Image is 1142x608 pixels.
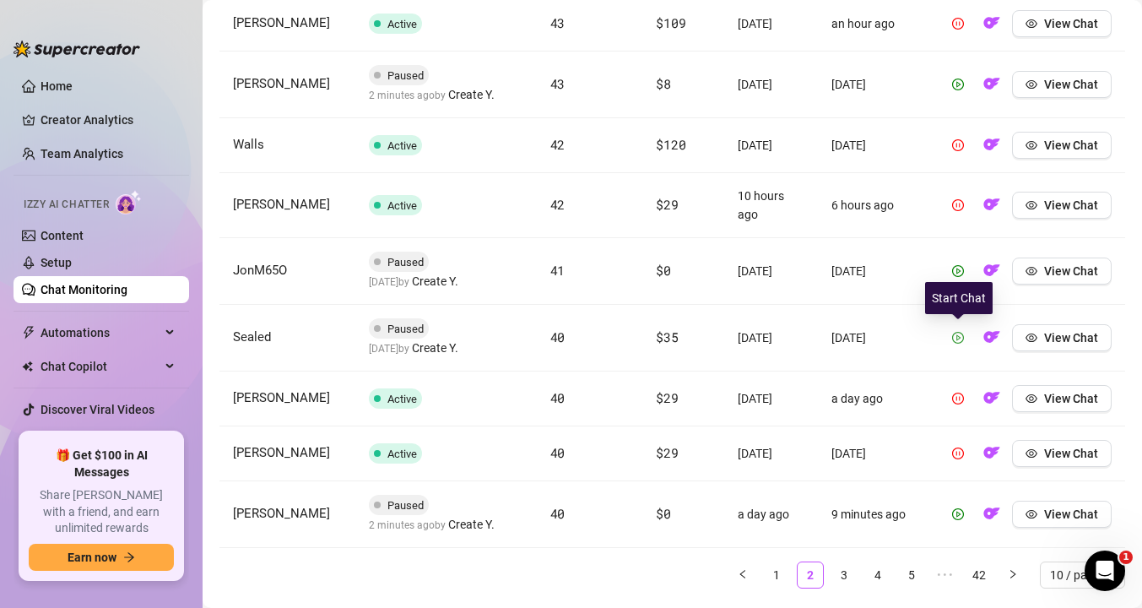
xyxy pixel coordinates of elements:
[999,562,1026,589] button: right
[925,282,993,314] div: Start Chat
[966,562,993,589] li: 42
[1044,447,1098,460] span: View Chat
[29,487,174,537] span: Share [PERSON_NAME] with a friend, and earn unlimited rewards
[656,505,670,522] span: $0
[724,372,818,426] td: [DATE]
[818,481,931,548] td: 9 minutes ago
[966,562,992,588] a: 42
[1012,440,1112,467] button: View Chat
[932,562,959,589] li: Next 5 Pages
[983,328,1000,345] img: OF
[233,76,330,91] span: [PERSON_NAME]
[1026,79,1037,90] span: eye
[983,444,1000,461] img: OF
[41,403,154,416] a: Discover Viral Videos
[41,79,73,93] a: Home
[29,448,174,480] span: 🎁 Get $100 in AI Messages
[41,106,176,133] a: Creator Analytics
[724,118,818,173] td: [DATE]
[123,551,135,563] span: arrow-right
[41,229,84,242] a: Content
[1044,392,1098,405] span: View Chat
[1119,551,1133,564] span: 1
[387,323,424,335] span: Paused
[763,562,790,589] li: 1
[978,20,1005,34] a: OF
[1012,324,1112,351] button: View Chat
[1012,10,1112,37] button: View Chat
[952,393,964,404] span: pause-circle
[999,562,1026,589] li: Next Page
[983,389,1000,406] img: OF
[656,389,678,406] span: $29
[387,393,417,405] span: Active
[387,499,424,512] span: Paused
[1012,501,1112,528] button: View Chat
[1050,562,1115,588] span: 10 / page
[1085,551,1125,591] iframe: Intercom live chat
[550,136,565,153] span: 42
[233,15,330,30] span: [PERSON_NAME]
[978,440,1005,467] button: OF
[1044,508,1098,521] span: View Chat
[1040,562,1125,589] div: Page Size
[978,450,1005,464] a: OF
[831,562,858,589] li: 3
[550,75,565,92] span: 43
[656,75,670,92] span: $8
[233,329,271,345] span: Sealed
[1026,448,1037,459] span: eye
[724,305,818,372] td: [DATE]
[550,14,565,31] span: 43
[818,372,931,426] td: a day ago
[978,324,1005,351] button: OF
[1026,393,1037,404] span: eye
[1026,18,1037,30] span: eye
[724,426,818,481] td: [DATE]
[818,426,931,481] td: [DATE]
[448,85,495,104] span: Create Y.
[656,444,678,461] span: $29
[233,445,330,460] span: [PERSON_NAME]
[233,390,330,405] span: [PERSON_NAME]
[952,508,964,520] span: play-circle
[978,511,1005,524] a: OF
[1012,385,1112,412] button: View Chat
[387,69,424,82] span: Paused
[68,551,116,564] span: Earn now
[656,262,670,279] span: $0
[1008,569,1018,579] span: right
[550,505,565,522] span: 40
[387,139,417,152] span: Active
[983,14,1000,31] img: OF
[978,258,1005,285] button: OF
[952,18,964,30] span: pause-circle
[1044,331,1098,345] span: View Chat
[412,272,458,290] span: Create Y.
[387,256,424,269] span: Paused
[952,139,964,151] span: pause-circle
[818,173,931,238] td: 6 hours ago
[387,18,417,30] span: Active
[724,173,818,238] td: 10 hours ago
[831,562,857,588] a: 3
[448,515,495,534] span: Create Y.
[656,14,685,31] span: $109
[233,197,330,212] span: [PERSON_NAME]
[978,395,1005,409] a: OF
[550,444,565,461] span: 40
[818,305,931,372] td: [DATE]
[932,562,959,589] span: •••
[41,256,72,269] a: Setup
[738,569,748,579] span: left
[724,52,818,118] td: [DATE]
[22,326,35,339] span: thunderbolt
[656,136,685,153] span: $120
[550,196,565,213] span: 42
[952,79,964,90] span: play-circle
[864,562,891,589] li: 4
[729,562,756,589] button: left
[983,262,1000,279] img: OF
[1044,17,1098,30] span: View Chat
[14,41,140,57] img: logo-BBDzfeDw.svg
